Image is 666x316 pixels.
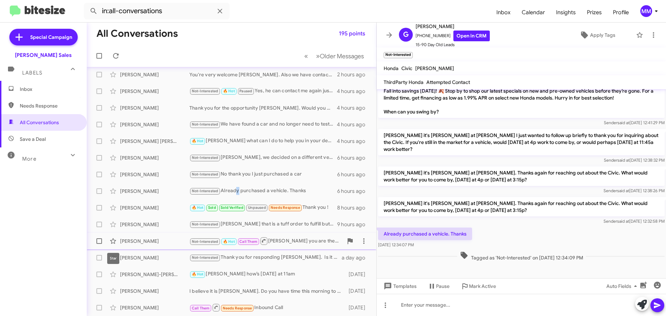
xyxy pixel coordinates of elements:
[401,65,412,71] span: Civic
[403,29,409,40] span: G
[22,156,36,162] span: More
[337,204,371,211] div: 8 hours ago
[617,157,630,163] span: said at
[604,188,665,193] span: Sender [DATE] 12:38:26 PM
[189,204,337,212] div: Thank you !
[192,205,204,210] span: 🔥 Hot
[342,254,371,261] div: a day ago
[192,139,204,143] span: 🔥 Hot
[223,89,235,93] span: 🔥 Hot
[453,31,490,41] a: Open in CRM
[192,155,219,160] span: Not-Interested
[84,3,230,19] input: Search
[384,79,424,85] span: ThirdParty Honda
[337,221,371,228] div: 9 hours ago
[20,102,79,109] span: Needs Response
[345,304,371,311] div: [DATE]
[120,304,189,311] div: [PERSON_NAME]
[384,52,413,58] small: Not-Interested
[617,188,629,193] span: said at
[221,205,244,210] span: Sold Verified
[189,237,343,245] div: [PERSON_NAME] you are there now with Limu Thank you for coming
[120,221,189,228] div: [PERSON_NAME]
[107,253,119,264] div: Star
[382,280,417,292] span: Templates
[491,2,516,23] a: Inbox
[120,204,189,211] div: [PERSON_NAME]
[378,242,414,247] span: [DATE] 12:34:07 PM
[120,288,189,294] div: [PERSON_NAME]
[516,2,550,23] a: Calendar
[312,49,368,63] button: Next
[96,28,178,39] h1: All Conversations
[120,104,189,111] div: [PERSON_NAME]
[120,254,189,261] div: [PERSON_NAME]
[304,52,308,60] span: «
[416,41,490,48] span: 15-90 Day Old Leads
[189,187,337,195] div: Already purchased a vehicle. Thanks
[640,5,652,17] div: MM
[192,239,219,244] span: Not-Interested
[248,205,266,210] span: Unpaused
[192,89,219,93] span: Not-Interested
[436,280,450,292] span: Pause
[333,27,371,40] button: 195 points
[192,172,219,177] span: Not-Interested
[607,2,634,23] a: Profile
[189,71,337,78] div: You're very welcome [PERSON_NAME]. Also we have contact with every bank and credit unions and som...
[20,119,59,126] span: All Conversations
[345,271,371,278] div: [DATE]
[337,121,371,128] div: 4 hours ago
[378,197,665,216] p: [PERSON_NAME] it's [PERSON_NAME] at [PERSON_NAME]. Thanks again for reaching out about the Civic....
[581,2,607,23] a: Prizes
[15,52,72,59] div: [PERSON_NAME] Sales
[590,29,615,41] span: Apply Tags
[239,89,252,93] span: Paused
[562,29,633,41] button: Apply Tags
[192,189,219,193] span: Not-Interested
[337,104,371,111] div: 4 hours ago
[223,306,252,310] span: Needs Response
[189,87,337,95] div: Yes, he can contact me again just in case. However, we just purchased another Tacoma in [GEOGRAPH...
[120,238,189,245] div: [PERSON_NAME]
[550,2,581,23] span: Insights
[120,138,189,145] div: [PERSON_NAME] [PERSON_NAME]
[604,219,665,224] span: Sender [DATE] 12:32:58 PM
[337,188,371,195] div: 6 hours ago
[617,219,629,224] span: said at
[192,122,219,127] span: Not-Interested
[189,270,345,278] div: [PERSON_NAME] how’s [DATE] at 11am
[337,171,371,178] div: 6 hours ago
[239,239,257,244] span: Call Them
[455,280,502,292] button: Mark Active
[426,79,470,85] span: Attempted Contact
[604,120,665,125] span: Sender [DATE] 12:41:29 PM
[20,86,79,93] span: Inbox
[345,288,371,294] div: [DATE]
[120,271,189,278] div: [PERSON_NAME]-[PERSON_NAME]
[337,71,371,78] div: 2 hours ago
[120,154,189,161] div: [PERSON_NAME]
[20,136,46,143] span: Save a Deal
[606,280,640,292] span: Auto Fields
[422,280,455,292] button: Pause
[337,88,371,95] div: 4 hours ago
[189,170,337,178] div: No thank you I just purchased a car
[120,88,189,95] div: [PERSON_NAME]
[22,70,42,76] span: Labels
[469,280,496,292] span: Mark Active
[634,5,658,17] button: MM
[189,254,342,262] div: Thank you for responding [PERSON_NAME]. Is it because you already purchased something else instead?
[377,280,422,292] button: Templates
[316,52,320,60] span: »
[378,228,472,240] p: Already purchased a vehicle. Thanks
[192,306,210,310] span: Call Them
[189,154,337,162] div: [PERSON_NAME], we decided on a different vehicle. Thanks though.
[337,138,371,145] div: 4 hours ago
[384,65,399,71] span: Honda
[320,52,364,60] span: Older Messages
